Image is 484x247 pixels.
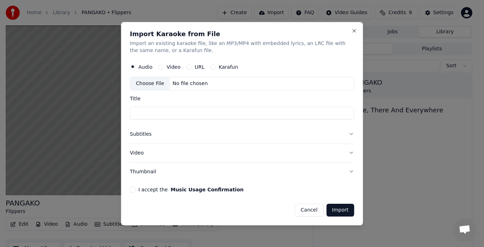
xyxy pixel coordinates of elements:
h2: Import Karaoke from File [130,31,354,37]
label: URL [195,64,205,69]
button: Import [326,203,354,216]
label: Video [167,64,180,69]
label: Audio [139,64,153,69]
p: Import an existing karaoke file, like an MP3/MP4 with embedded lyrics, an LRC file with the same ... [130,40,354,54]
div: No file chosen [170,80,210,87]
button: Subtitles [130,125,354,144]
button: Video [130,144,354,162]
button: I accept the [170,187,243,192]
label: Karafun [219,64,238,69]
button: Thumbnail [130,162,354,181]
button: Cancel [295,203,323,216]
label: I accept the [139,187,244,192]
div: Choose File [130,77,170,90]
label: Title [130,96,354,101]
